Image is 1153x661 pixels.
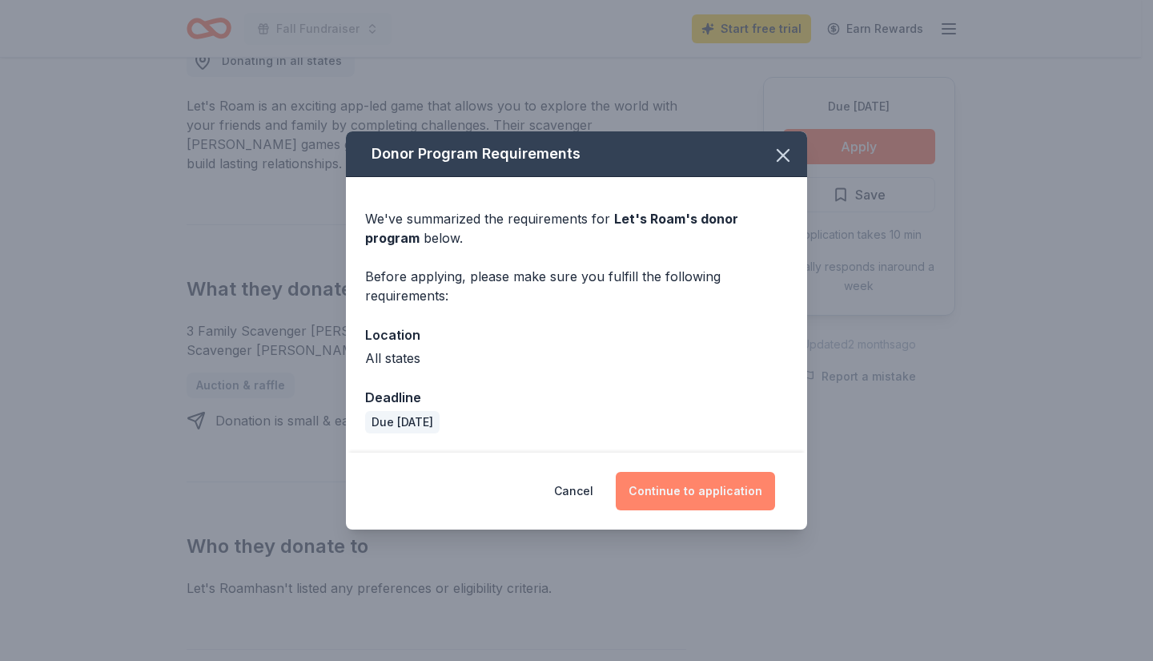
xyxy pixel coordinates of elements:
[365,387,788,408] div: Deadline
[346,131,807,177] div: Donor Program Requirements
[365,411,440,433] div: Due [DATE]
[365,267,788,305] div: Before applying, please make sure you fulfill the following requirements:
[365,349,788,368] div: All states
[365,209,788,248] div: We've summarized the requirements for below.
[554,472,593,510] button: Cancel
[616,472,775,510] button: Continue to application
[365,324,788,345] div: Location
